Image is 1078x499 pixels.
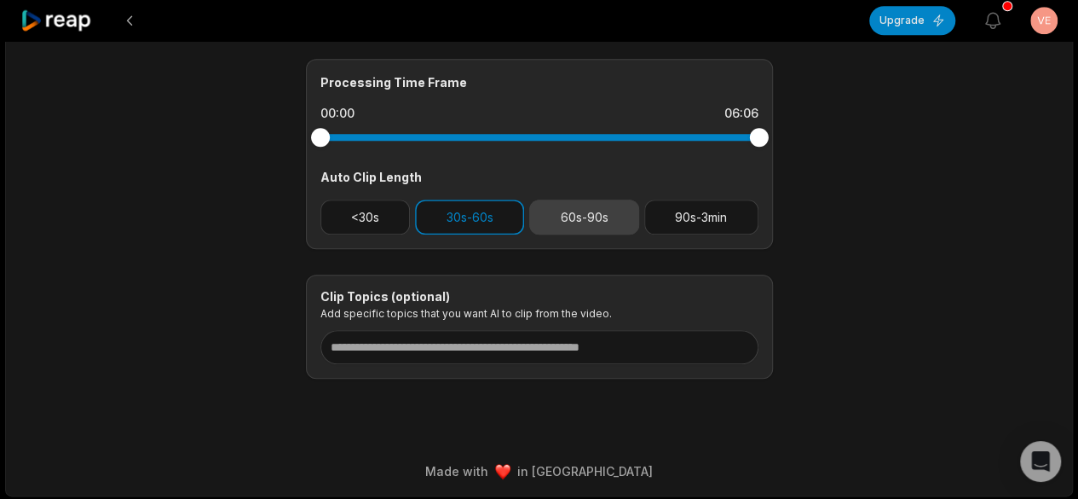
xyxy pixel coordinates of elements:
[529,200,639,235] button: 60s-90s
[320,73,758,91] div: Processing Time Frame
[320,307,758,320] p: Add specific topics that you want AI to clip from the video.
[495,464,510,479] img: heart emoji
[724,105,758,122] div: 06:06
[320,200,411,235] button: <30s
[1020,441,1061,482] div: Open Intercom Messenger
[869,6,955,35] button: Upgrade
[320,168,758,186] div: Auto Clip Length
[415,200,524,235] button: 30s-60s
[320,105,355,122] div: 00:00
[644,200,758,235] button: 90s-3min
[21,462,1057,480] div: Made with in [GEOGRAPHIC_DATA]
[320,289,758,305] div: Clip Topics (optional)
